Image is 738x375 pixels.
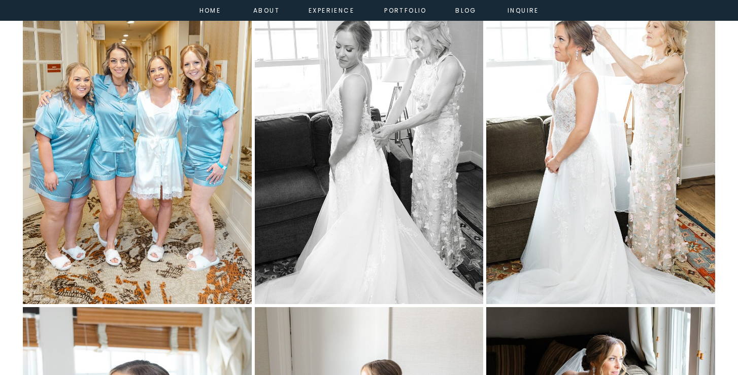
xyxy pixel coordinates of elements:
[253,5,276,14] a: about
[384,5,427,14] a: portfolio
[309,5,350,14] a: experience
[448,5,484,14] a: Blog
[196,5,224,14] a: home
[505,5,542,14] a: inquire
